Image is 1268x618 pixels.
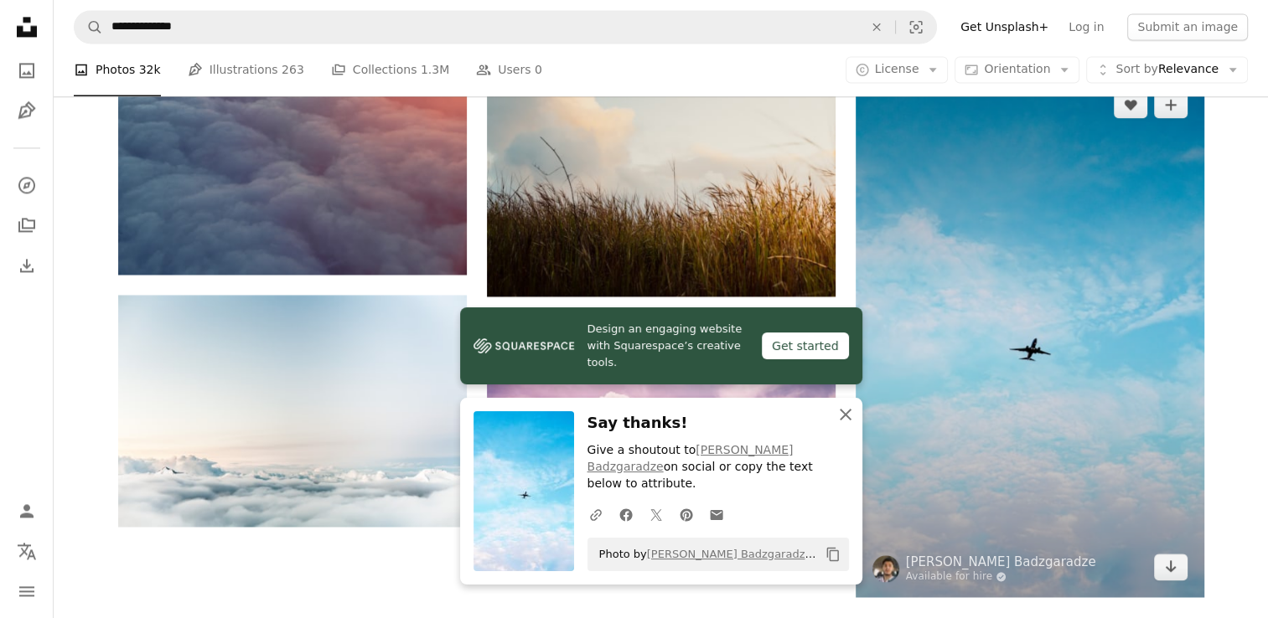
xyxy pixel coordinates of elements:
button: Copy to clipboard [819,540,847,569]
button: Language [10,534,44,568]
button: Search Unsplash [75,11,103,43]
div: Get started [762,332,849,359]
button: Like [1114,91,1147,118]
a: Log in / Sign up [10,494,44,528]
a: Download [1154,554,1188,580]
img: airplane flying in the sky during daytime [856,75,1204,597]
a: Available for hire [906,570,1096,584]
p: Give a shoutout to on social or copy the text below to attribute. [587,442,849,492]
a: Share on Facebook [611,497,641,531]
a: [PERSON_NAME] Badzgaradze [647,548,816,560]
span: Orientation [984,63,1050,76]
a: white clouds during daytime [118,403,467,418]
a: Share over email [701,497,732,531]
button: Add to Collection [1154,91,1188,118]
a: airplane flying in the sky during daytime [856,327,1204,342]
button: License [846,57,949,84]
form: Find visuals sitewide [74,10,937,44]
button: Sort byRelevance [1086,57,1248,84]
span: License [875,63,919,76]
a: Download History [10,249,44,282]
button: Visual search [896,11,936,43]
a: [PERSON_NAME] Badzgaradze [587,443,794,473]
img: file-1606177908946-d1eed1cbe4f5image [474,333,574,358]
a: Illustrations 263 [188,44,304,97]
span: 0 [535,61,542,80]
button: Clear [858,11,895,43]
a: Explore [10,168,44,202]
img: Go to Levan Badzgaradze's profile [872,555,899,582]
a: Design an engaging website with Squarespace’s creative tools.Get started [460,307,862,384]
a: Home — Unsplash [10,10,44,47]
h3: Say thanks! [587,411,849,435]
span: 263 [282,61,304,80]
span: Photo by on [591,541,819,568]
a: Share on Pinterest [671,497,701,531]
span: Relevance [1115,62,1219,79]
a: Log in [1058,13,1114,40]
button: Menu [10,574,44,608]
a: Illustrations [10,94,44,127]
a: Collections 1.3M [331,44,449,97]
a: Collections [10,209,44,242]
img: white clouds during daytime [118,295,467,527]
span: Design an engaging website with Squarespace’s creative tools. [587,321,748,371]
button: Submit an image [1127,13,1248,40]
button: Orientation [955,57,1079,84]
a: Users 0 [476,44,542,97]
span: 1.3M [421,61,449,80]
a: [PERSON_NAME] Badzgaradze [906,554,1096,570]
span: Sort by [1115,63,1157,76]
a: Share on Twitter [641,497,671,531]
a: Get Unsplash+ [950,13,1058,40]
a: Photos [10,54,44,87]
